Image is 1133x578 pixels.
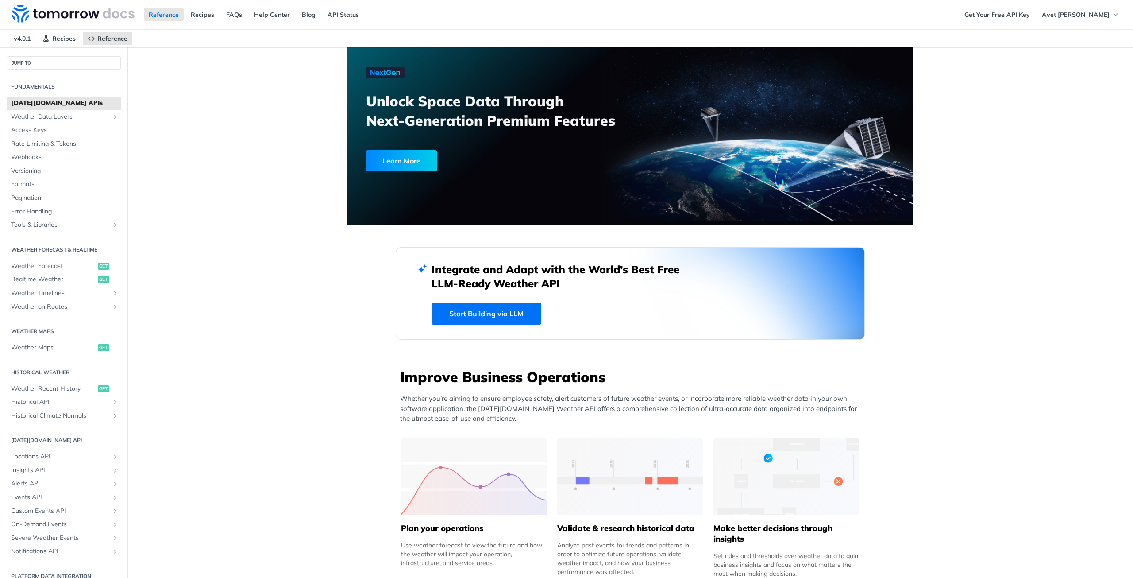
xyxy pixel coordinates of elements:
div: Analyze past events for trends and patterns in order to optimize future operations, validate weat... [557,541,703,576]
span: Severe Weather Events [11,534,109,543]
h5: Validate & research historical data [557,523,703,534]
span: Weather Timelines [11,289,109,298]
span: Historical API [11,398,109,407]
h2: Integrate and Adapt with the World’s Best Free LLM-Ready Weather API [432,262,693,291]
span: Webhooks [11,153,119,162]
span: Recipes [52,35,76,43]
a: Error Handling [7,205,121,218]
span: Alerts API [11,479,109,488]
a: Versioning [7,164,121,178]
a: Start Building via LLM [432,303,541,325]
img: Tomorrow.io Weather API Docs [12,5,135,23]
a: Reference [83,32,132,45]
span: Locations API [11,452,109,461]
a: Pagination [7,191,121,205]
a: Webhooks [7,151,121,164]
a: Events APIShow subpages for Events API [7,491,121,504]
span: Weather Recent History [11,384,96,393]
h2: Weather Forecast & realtime [7,246,121,254]
button: JUMP TO [7,56,121,70]
span: Versioning [11,167,119,175]
button: Show subpages for Weather on Routes [112,303,119,310]
a: Historical APIShow subpages for Historical API [7,396,121,409]
span: Events API [11,493,109,502]
button: Show subpages for On-Demand Events [112,521,119,528]
a: Reference [144,8,184,21]
button: Show subpages for Custom Events API [112,508,119,515]
h2: Fundamentals [7,83,121,91]
button: Show subpages for Notifications API [112,548,119,555]
a: Weather Recent Historyget [7,382,121,396]
a: Realtime Weatherget [7,273,121,286]
button: Avet [PERSON_NAME] [1037,8,1124,21]
a: Weather on RoutesShow subpages for Weather on Routes [7,300,121,314]
a: Weather Forecastget [7,260,121,273]
h5: Make better decisions through insights [713,523,859,544]
a: Historical Climate NormalsShow subpages for Historical Climate Normals [7,409,121,423]
span: Access Keys [11,126,119,135]
h3: Unlock Space Data Through Next-Generation Premium Features [366,91,640,130]
p: Whether you’re aiming to ensure employee safety, alert customers of future weather events, or inc... [400,394,865,424]
h2: Historical Weather [7,369,121,376]
div: Learn More [366,150,437,171]
span: get [98,385,109,392]
div: Set rules and thresholds over weather data to gain business insights and focus on what matters th... [713,551,859,578]
span: get [98,344,109,351]
span: Pagination [11,194,119,202]
button: Show subpages for Weather Data Layers [112,113,119,120]
span: Realtime Weather [11,275,96,284]
div: Use weather forecast to view the future and how the weather will impact your operation, infrastru... [401,541,547,567]
h3: Improve Business Operations [400,367,865,387]
span: Reference [97,35,127,43]
a: Weather Mapsget [7,341,121,354]
a: Custom Events APIShow subpages for Custom Events API [7,504,121,518]
h2: [DATE][DOMAIN_NAME] API [7,436,121,444]
button: Show subpages for Historical Climate Normals [112,412,119,419]
h2: Weather Maps [7,327,121,335]
a: Recipes [38,32,81,45]
a: On-Demand EventsShow subpages for On-Demand Events [7,518,121,531]
a: Tools & LibrariesShow subpages for Tools & Libraries [7,218,121,232]
span: Tools & Libraries [11,221,109,229]
img: a22d113-group-496-32x.svg [713,438,859,515]
a: Learn More [366,150,585,171]
a: Blog [297,8,320,21]
button: Show subpages for Historical API [112,399,119,406]
button: Show subpages for Weather Timelines [112,290,119,297]
a: Formats [7,178,121,191]
a: FAQs [221,8,247,21]
a: Insights APIShow subpages for Insights API [7,464,121,477]
button: Show subpages for Insights API [112,467,119,474]
h5: Plan your operations [401,523,547,534]
button: Show subpages for Severe Weather Events [112,535,119,542]
span: [DATE][DOMAIN_NAME] APIs [11,99,119,108]
a: [DATE][DOMAIN_NAME] APIs [7,97,121,110]
span: Formats [11,180,119,189]
span: Rate Limiting & Tokens [11,140,119,148]
a: Access Keys [7,124,121,137]
span: get [98,276,109,283]
a: Get Your Free API Key [960,8,1035,21]
span: Avet [PERSON_NAME] [1042,11,1110,19]
span: Custom Events API [11,507,109,516]
span: v4.0.1 [9,32,35,45]
a: Weather TimelinesShow subpages for Weather Timelines [7,287,121,300]
span: Weather Maps [11,343,96,352]
span: Error Handling [11,207,119,216]
span: get [98,263,109,270]
a: Help Center [249,8,295,21]
a: Locations APIShow subpages for Locations API [7,450,121,463]
a: API Status [323,8,364,21]
a: Rate Limiting & Tokens [7,137,121,151]
img: NextGen [366,67,405,78]
a: Notifications APIShow subpages for Notifications API [7,545,121,558]
span: Weather Data Layers [11,112,109,121]
span: Insights API [11,466,109,475]
button: Show subpages for Events API [112,494,119,501]
img: 39565e8-group-4962x.svg [401,438,547,515]
span: Historical Climate Normals [11,411,109,420]
span: On-Demand Events [11,520,109,529]
button: Show subpages for Locations API [112,453,119,460]
a: Weather Data LayersShow subpages for Weather Data Layers [7,110,121,124]
a: Recipes [186,8,219,21]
